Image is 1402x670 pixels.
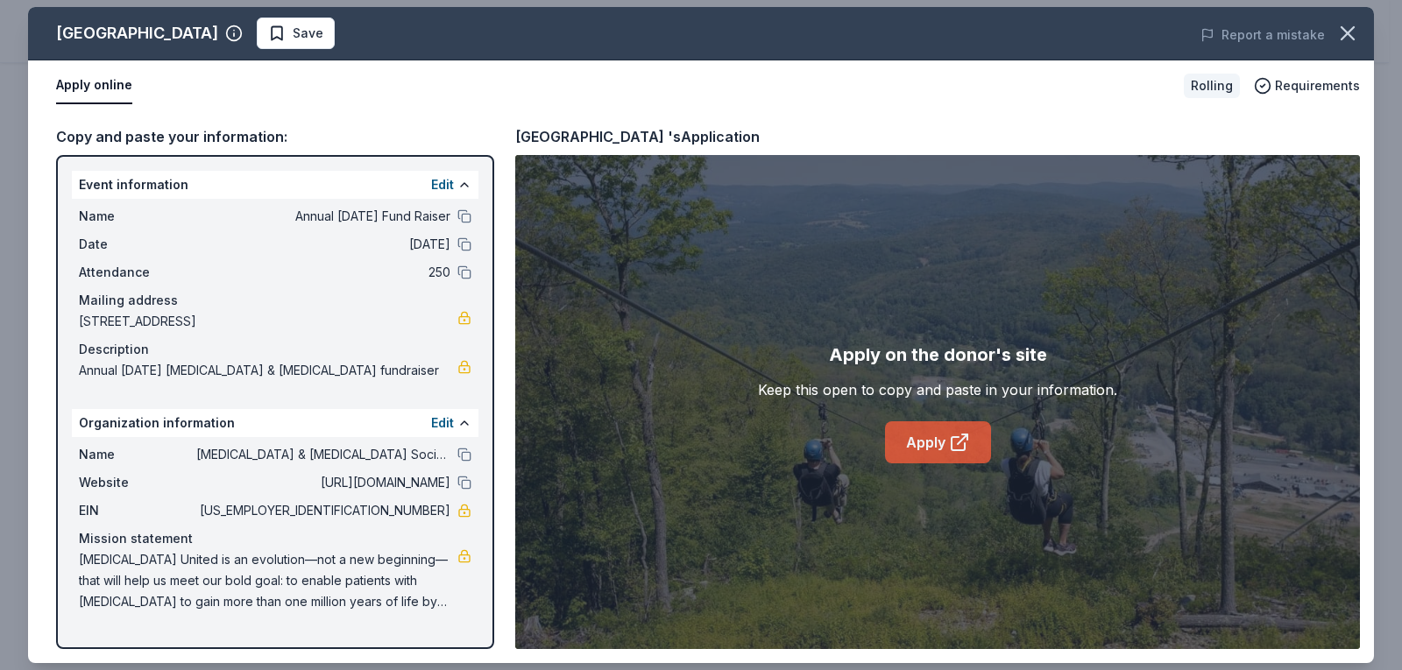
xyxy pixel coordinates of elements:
[79,234,196,255] span: Date
[79,549,457,612] span: [MEDICAL_DATA] United is an evolution—not a new beginning—that will help us meet our bold goal: t...
[1200,25,1325,46] button: Report a mistake
[72,409,478,437] div: Organization information
[79,444,196,465] span: Name
[758,379,1117,400] div: Keep this open to copy and paste in your information.
[196,262,450,283] span: 250
[79,290,471,311] div: Mailing address
[79,472,196,493] span: Website
[196,500,450,521] span: [US_EMPLOYER_IDENTIFICATION_NUMBER]
[56,125,494,148] div: Copy and paste your information:
[293,23,323,44] span: Save
[79,528,471,549] div: Mission statement
[515,125,760,148] div: [GEOGRAPHIC_DATA] 's Application
[257,18,335,49] button: Save
[196,206,450,227] span: Annual [DATE] Fund Raiser
[431,413,454,434] button: Edit
[72,171,478,199] div: Event information
[56,19,218,47] div: [GEOGRAPHIC_DATA]
[79,339,471,360] div: Description
[79,262,196,283] span: Attendance
[1254,75,1360,96] button: Requirements
[196,472,450,493] span: [URL][DOMAIN_NAME]
[196,444,450,465] span: [MEDICAL_DATA] & [MEDICAL_DATA] Society, Inc.
[1275,75,1360,96] span: Requirements
[1184,74,1240,98] div: Rolling
[885,421,991,463] a: Apply
[79,206,196,227] span: Name
[79,360,457,381] span: Annual [DATE] [MEDICAL_DATA] & [MEDICAL_DATA] fundraiser
[79,500,196,521] span: EIN
[79,311,457,332] span: [STREET_ADDRESS]
[56,67,132,104] button: Apply online
[196,234,450,255] span: [DATE]
[829,341,1047,369] div: Apply on the donor's site
[431,174,454,195] button: Edit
